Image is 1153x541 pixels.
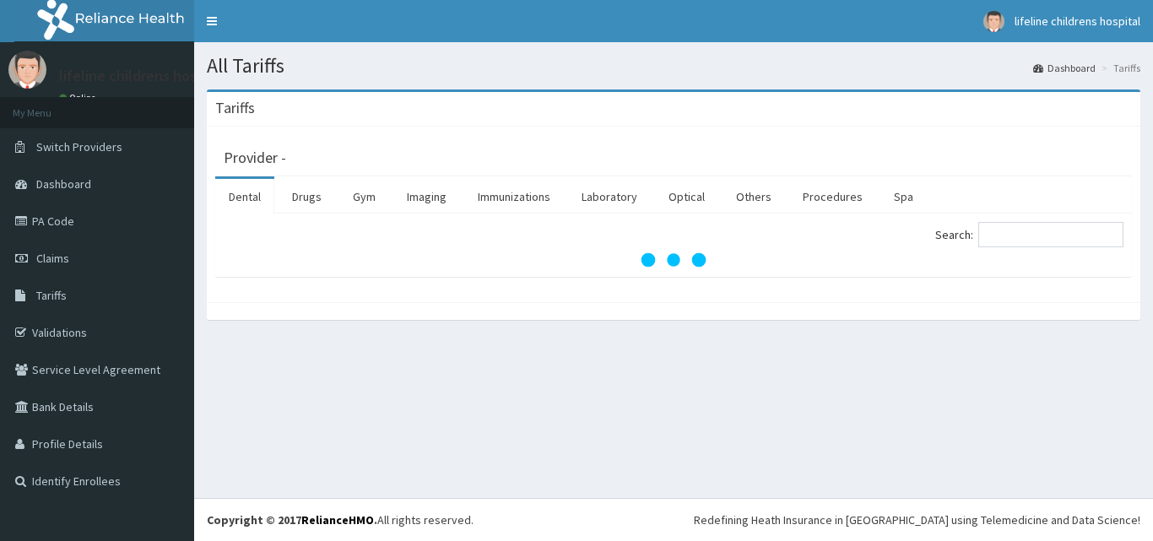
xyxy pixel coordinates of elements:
[59,92,100,104] a: Online
[1033,61,1096,75] a: Dashboard
[215,100,255,116] h3: Tariffs
[723,179,785,214] a: Others
[935,222,1123,247] label: Search:
[8,51,46,89] img: User Image
[301,512,374,527] a: RelianceHMO
[207,55,1140,77] h1: All Tariffs
[36,288,67,303] span: Tariffs
[464,179,564,214] a: Immunizations
[36,251,69,266] span: Claims
[655,179,718,214] a: Optical
[194,498,1153,541] footer: All rights reserved.
[880,179,927,214] a: Spa
[789,179,876,214] a: Procedures
[224,150,286,165] h3: Provider -
[978,222,1123,247] input: Search:
[393,179,460,214] a: Imaging
[36,176,91,192] span: Dashboard
[59,68,227,84] p: lifeline childrens hospital
[36,139,122,154] span: Switch Providers
[1015,14,1140,29] span: lifeline childrens hospital
[339,179,389,214] a: Gym
[568,179,651,214] a: Laboratory
[640,226,707,294] svg: audio-loading
[1097,61,1140,75] li: Tariffs
[279,179,335,214] a: Drugs
[207,512,377,527] strong: Copyright © 2017 .
[694,511,1140,528] div: Redefining Heath Insurance in [GEOGRAPHIC_DATA] using Telemedicine and Data Science!
[215,179,274,214] a: Dental
[983,11,1004,32] img: User Image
